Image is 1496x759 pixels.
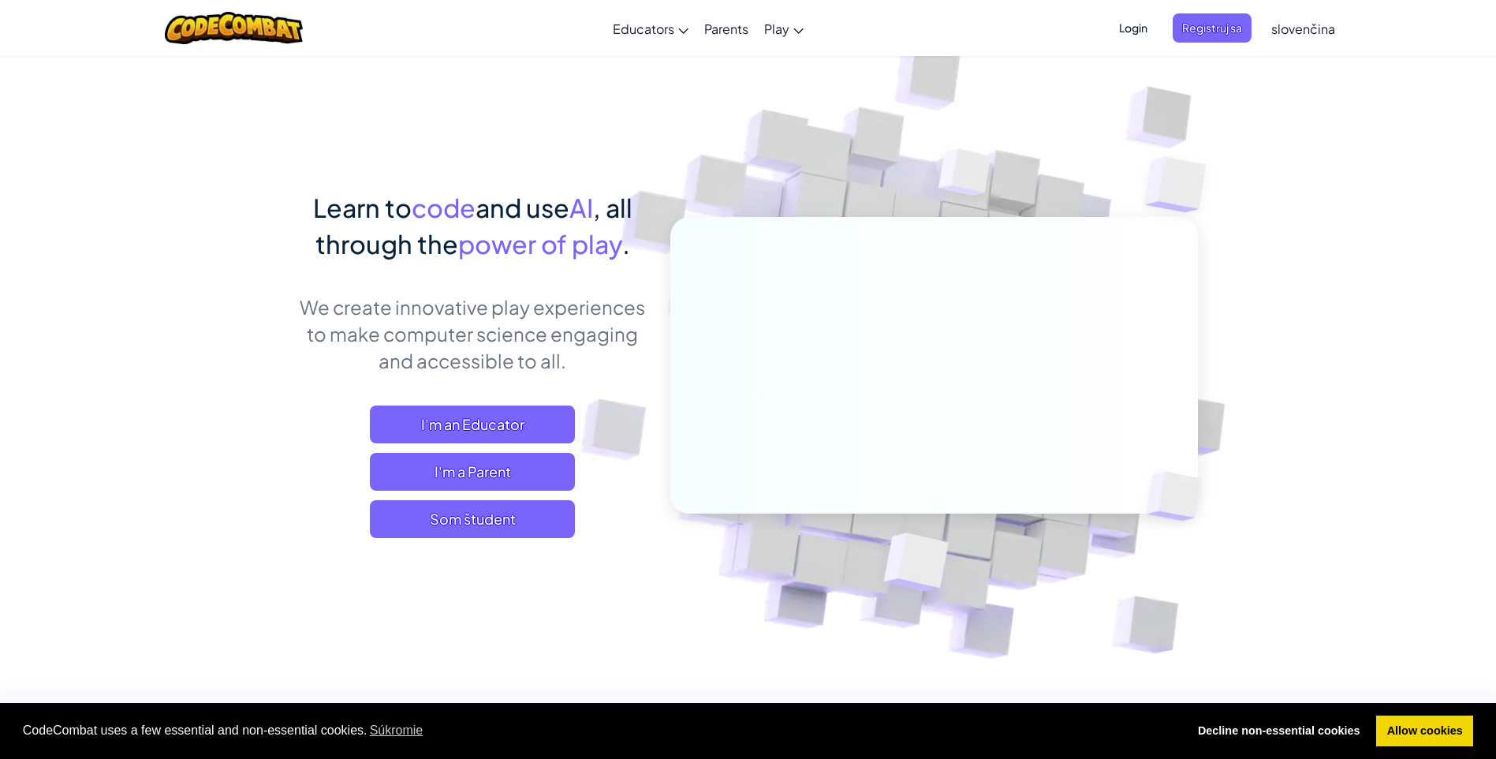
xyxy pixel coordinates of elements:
a: Play [756,7,811,50]
a: slovenčina [1263,7,1343,50]
img: Overlap cubes [908,118,1022,235]
a: Parents [696,7,756,50]
button: Registruj sa [1173,13,1252,43]
a: allow cookies [1376,716,1473,747]
img: Overlap cubes [1114,118,1250,252]
img: Overlap cubes [845,499,986,630]
span: and use [476,192,569,223]
a: Educators [605,7,696,50]
button: Som študent [370,500,575,538]
img: CodeCombat logo [165,12,303,44]
span: Play [764,21,789,37]
img: Overlap cubes [1120,439,1238,554]
span: . [622,228,630,260]
span: AI [569,192,593,223]
a: learn more about cookies [367,719,426,742]
a: deny cookies [1187,716,1371,747]
span: Educators [613,21,674,37]
span: slovenčina [1271,21,1335,37]
span: Learn to [313,192,412,223]
a: I'm a Parent [370,453,575,491]
button: Login [1110,13,1157,43]
span: code [412,192,476,223]
span: power of play [458,228,622,260]
p: We create innovative play experiences to make computer science engaging and accessible to all. [299,294,647,374]
a: I'm an Educator [370,406,575,443]
span: CodeCombat uses a few essential and non-essential cookies. [23,719,1175,742]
